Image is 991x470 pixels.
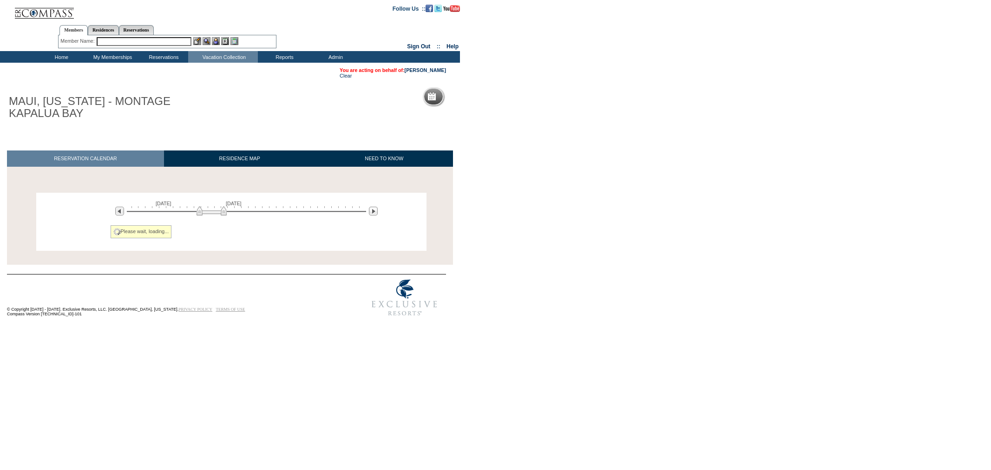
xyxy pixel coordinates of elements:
a: PRIVACY POLICY [178,307,212,312]
img: Previous [115,207,124,215]
img: spinner2.gif [113,228,121,235]
a: Follow us on Twitter [434,5,442,11]
td: Follow Us :: [393,5,426,12]
img: b_calculator.gif [230,37,238,45]
td: Vacation Collection [188,51,258,63]
a: Subscribe to our YouTube Channel [443,5,460,11]
img: Subscribe to our YouTube Channel [443,5,460,12]
h5: Reservation Calendar [440,94,511,100]
span: You are acting on behalf of: [340,67,446,73]
img: b_edit.gif [193,37,201,45]
td: Admin [309,51,360,63]
span: [DATE] [156,201,171,206]
img: Follow us on Twitter [434,5,442,12]
a: Help [446,43,459,50]
a: Residences [88,25,119,35]
a: Reservations [119,25,154,35]
td: My Memberships [86,51,137,63]
td: Reservations [137,51,188,63]
a: TERMS OF USE [216,307,245,312]
td: Home [35,51,86,63]
img: Reservations [221,37,229,45]
img: Impersonate [212,37,220,45]
a: Sign Out [407,43,430,50]
h1: MAUI, [US_STATE] - MONTAGE KAPALUA BAY [7,93,215,122]
td: © Copyright [DATE] - [DATE]. Exclusive Resorts, LLC. [GEOGRAPHIC_DATA], [US_STATE]. Compass Versi... [7,275,332,321]
td: Reports [258,51,309,63]
img: Become our fan on Facebook [426,5,433,12]
a: [PERSON_NAME] [405,67,446,73]
div: Member Name: [60,37,96,45]
div: Please wait, loading... [111,225,172,238]
img: Exclusive Resorts [363,274,446,321]
img: View [203,37,210,45]
img: Next [369,207,378,215]
span: :: [437,43,440,50]
a: RESIDENCE MAP [164,150,315,167]
a: NEED TO KNOW [315,150,453,167]
span: [DATE] [226,201,242,206]
a: Become our fan on Facebook [426,5,433,11]
a: RESERVATION CALENDAR [7,150,164,167]
a: Clear [340,73,352,78]
a: Members [59,25,88,35]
